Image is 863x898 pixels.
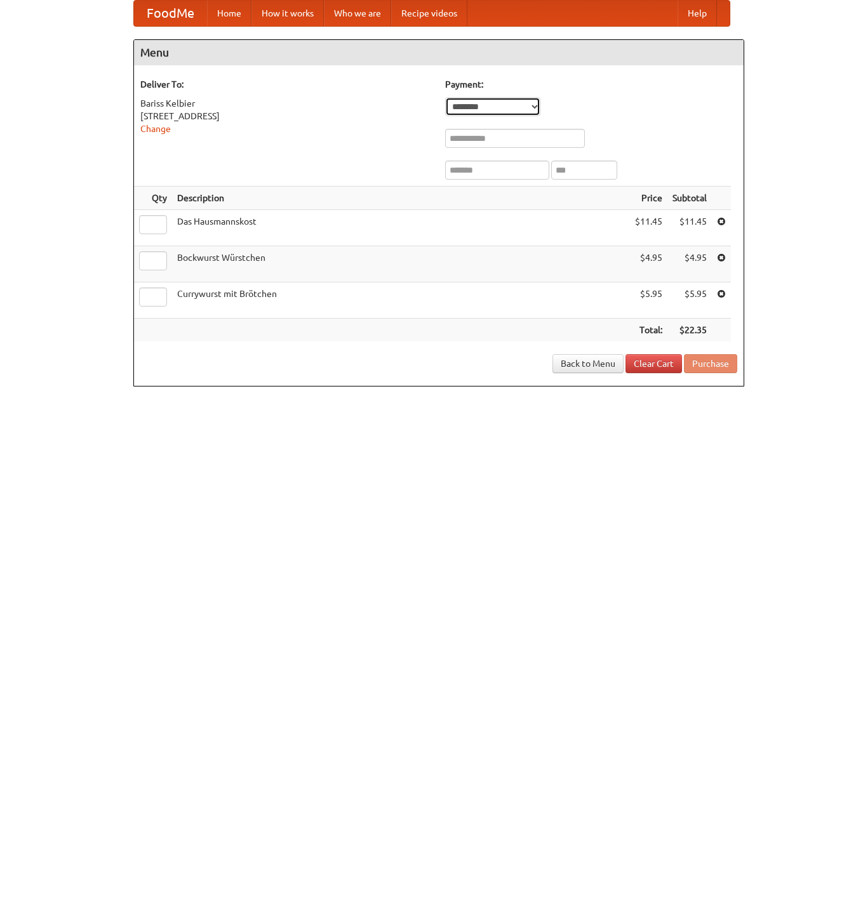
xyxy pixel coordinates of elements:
th: Total: [630,319,667,342]
th: Qty [134,187,172,210]
td: Bockwurst Würstchen [172,246,630,282]
a: Who we are [324,1,391,26]
a: Recipe videos [391,1,467,26]
a: Back to Menu [552,354,624,373]
div: [STREET_ADDRESS] [140,110,432,122]
td: $5.95 [667,282,712,319]
th: Description [172,187,630,210]
th: Subtotal [667,187,712,210]
a: How it works [251,1,324,26]
a: Home [207,1,251,26]
th: Price [630,187,667,210]
h5: Payment: [445,78,737,91]
h5: Deliver To: [140,78,432,91]
a: Change [140,124,171,134]
td: Das Hausmannskost [172,210,630,246]
h4: Menu [134,40,744,65]
a: Help [678,1,717,26]
td: $11.45 [630,210,667,246]
th: $22.35 [667,319,712,342]
a: Clear Cart [626,354,682,373]
td: $11.45 [667,210,712,246]
a: FoodMe [134,1,207,26]
td: $4.95 [667,246,712,282]
td: $5.95 [630,282,667,319]
button: Purchase [684,354,737,373]
div: Bariss Kelbier [140,97,432,110]
td: Currywurst mit Brötchen [172,282,630,319]
td: $4.95 [630,246,667,282]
